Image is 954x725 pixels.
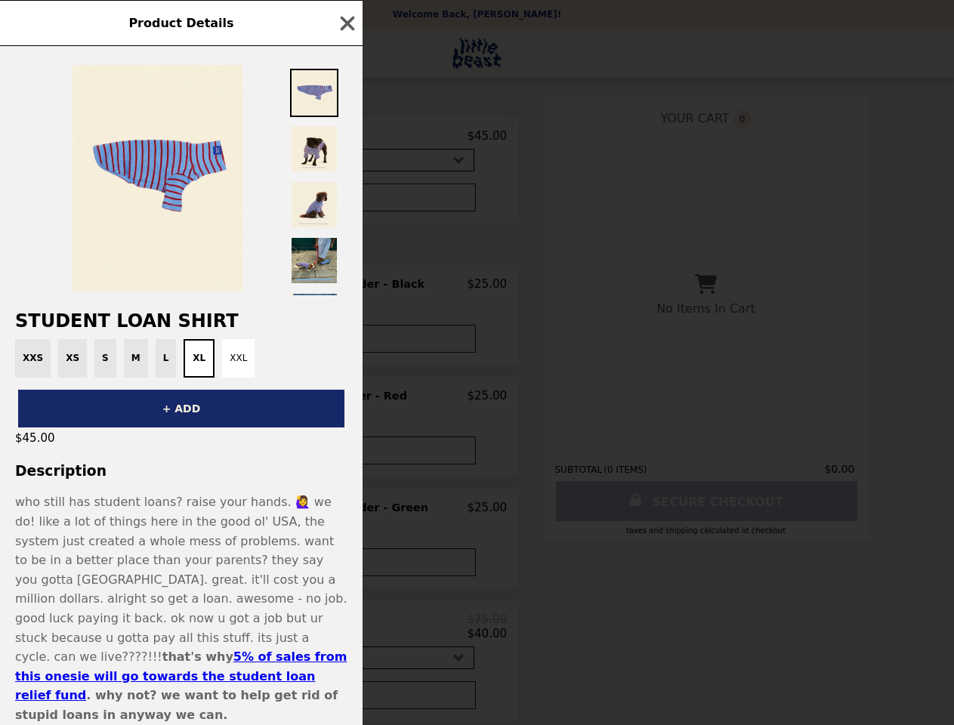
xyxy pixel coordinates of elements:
[222,339,255,378] button: XXL
[290,69,338,117] img: Thumbnail 1
[290,236,338,285] img: Thumbnail 4
[184,339,215,378] button: XL
[15,649,347,722] strong: that's why . why not? we want to help get rid of stupid loans in anyway we can.
[290,180,338,229] img: Thumbnail 3
[73,65,242,292] img: XL
[18,390,344,427] button: + ADD
[290,125,338,173] img: Thumbnail 2
[128,16,233,30] span: Product Details
[15,649,347,702] a: 5% of sales from this onesie will go towards the student loan relief fund
[290,292,338,341] img: Thumbnail 5
[15,492,347,724] p: who still has student loans? raise your hands. 🙋‍♀️ we do! like a lot of things here in the good ...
